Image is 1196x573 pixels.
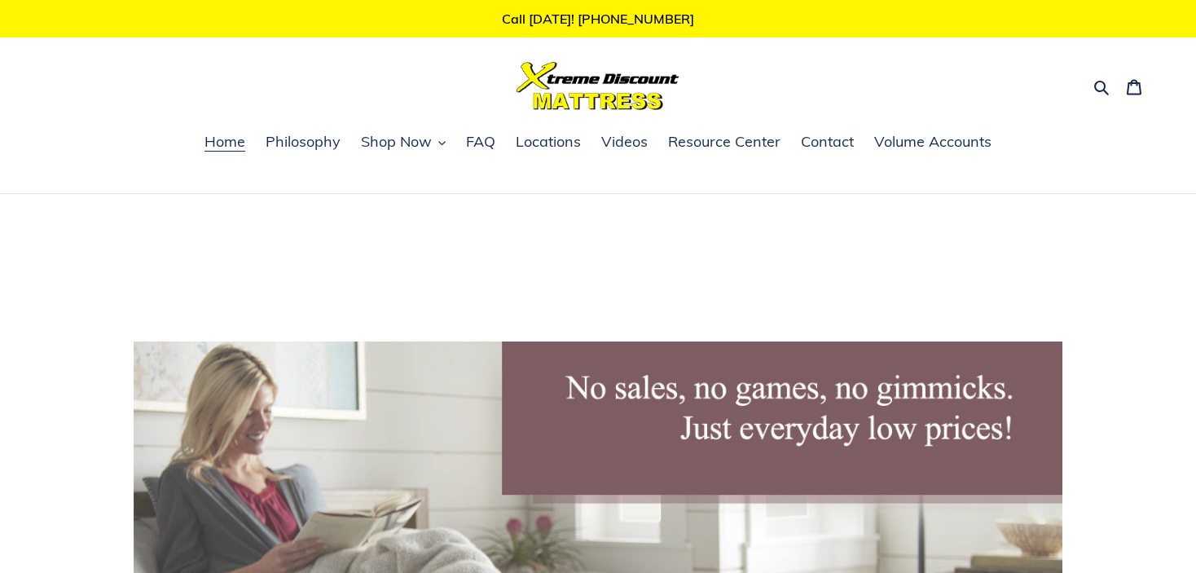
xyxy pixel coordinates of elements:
span: Volume Accounts [874,132,992,152]
span: Home [204,132,245,152]
span: Contact [801,132,854,152]
a: FAQ [458,130,503,155]
a: Volume Accounts [866,130,1000,155]
button: Shop Now [353,130,454,155]
img: Xtreme Discount Mattress [517,62,679,110]
a: Resource Center [660,130,789,155]
a: Videos [593,130,656,155]
span: Resource Center [668,132,780,152]
span: FAQ [466,132,495,152]
a: Philosophy [257,130,349,155]
span: Locations [516,132,581,152]
a: Home [196,130,253,155]
a: Locations [508,130,589,155]
a: Contact [793,130,862,155]
span: Shop Now [361,132,432,152]
span: Videos [601,132,648,152]
span: Philosophy [266,132,341,152]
